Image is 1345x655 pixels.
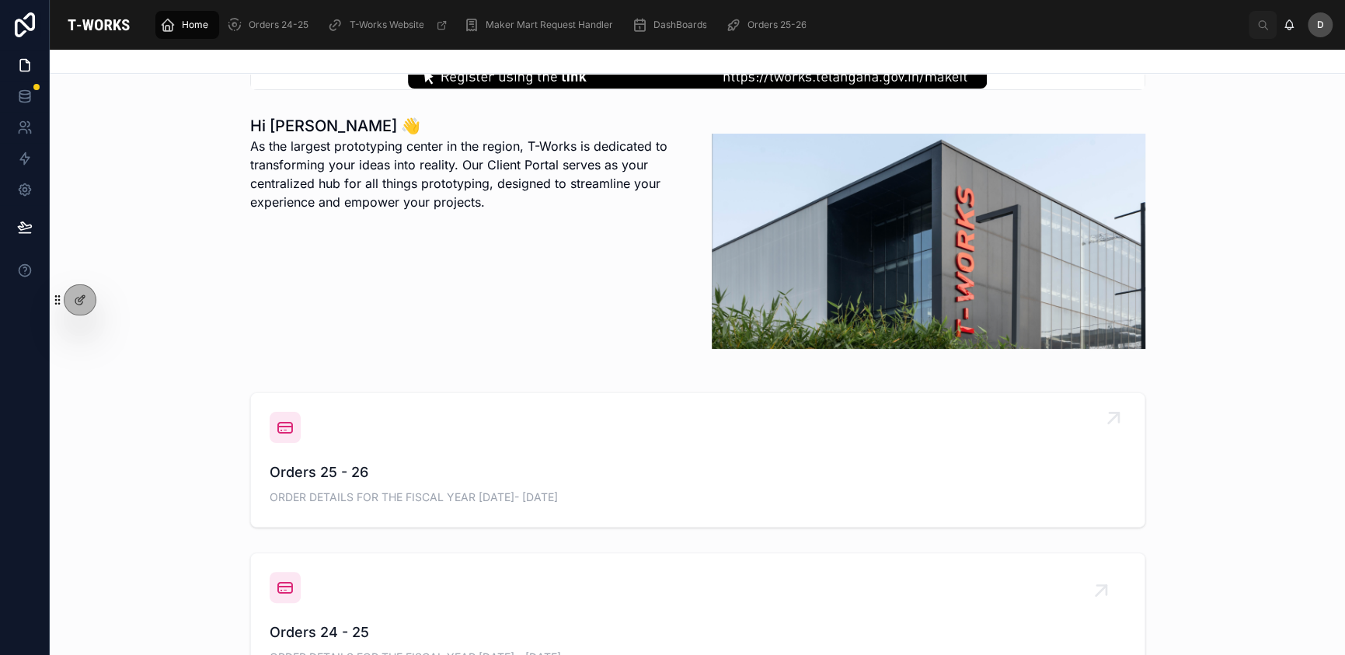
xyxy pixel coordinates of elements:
[250,115,684,137] h1: Hi [PERSON_NAME] 👋
[712,134,1145,349] img: 20656-Tworks-build.png
[349,19,423,31] span: T-Works Website
[222,11,319,39] a: Orders 24-25
[155,11,219,39] a: Home
[322,11,455,39] a: T-Works Website
[720,11,817,39] a: Orders 25-26
[270,622,1126,643] span: Orders 24 - 25
[458,11,623,39] a: Maker Mart Request Handler
[653,19,706,31] span: DashBoards
[626,11,717,39] a: DashBoards
[62,12,135,37] img: App logo
[249,19,308,31] span: Orders 24-25
[182,19,208,31] span: Home
[148,8,1249,42] div: scrollable content
[747,19,806,31] span: Orders 25-26
[1317,19,1324,31] span: D
[251,393,1145,527] a: Orders 25 - 26ORDER DETAILS FOR THE FISCAL YEAR [DATE]- [DATE]
[485,19,612,31] span: Maker Mart Request Handler
[250,137,684,211] p: As the largest prototyping center in the region, T-Works is dedicated to transforming your ideas ...
[270,490,1126,505] span: ORDER DETAILS FOR THE FISCAL YEAR [DATE]- [DATE]
[270,462,1126,483] span: Orders 25 - 26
